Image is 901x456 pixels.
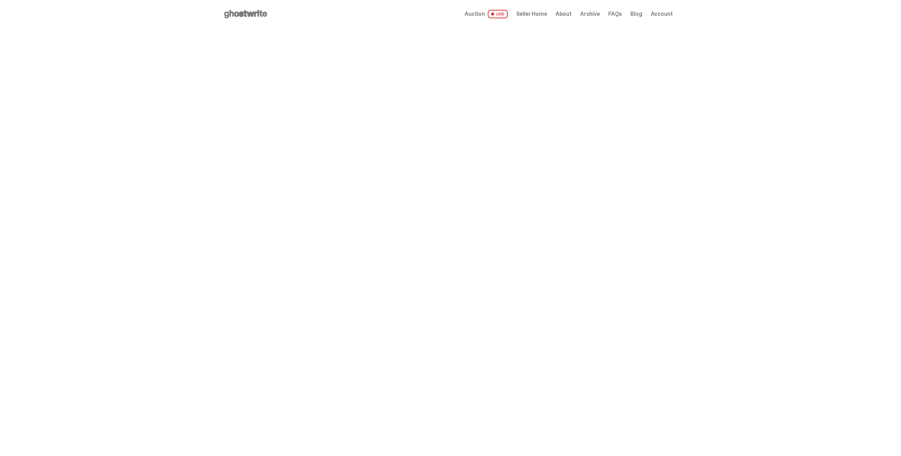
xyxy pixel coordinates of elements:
[608,11,622,17] a: FAQs
[651,11,673,17] a: Account
[556,11,572,17] a: About
[465,10,507,18] a: Auction LIVE
[488,10,508,18] span: LIVE
[516,11,547,17] a: Seller Home
[465,11,485,17] span: Auction
[630,11,642,17] a: Blog
[580,11,600,17] a: Archive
